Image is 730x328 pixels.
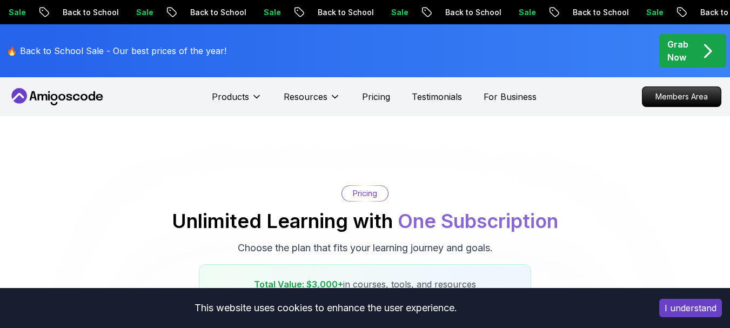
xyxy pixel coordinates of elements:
p: Sale [507,7,541,18]
a: Pricing [362,90,390,103]
span: Total Value: $3,000+ [254,279,343,290]
p: Back to School [306,7,379,18]
span: One Subscription [398,209,558,233]
h2: Unlimited Learning with [172,210,558,232]
p: Back to School [561,7,634,18]
p: Grab Now [667,38,688,64]
a: Testimonials [412,90,462,103]
a: Members Area [642,86,721,107]
button: Accept cookies [659,299,722,317]
p: in courses, tools, and resources [212,278,518,291]
p: Sale [124,7,159,18]
p: Back to School [433,7,507,18]
div: This website uses cookies to enhance the user experience. [8,296,643,320]
p: Pricing [353,188,377,199]
p: Back to School [178,7,252,18]
p: Choose the plan that fits your learning journey and goals. [238,240,493,256]
button: Products [212,90,262,112]
p: Sale [379,7,414,18]
p: Back to School [51,7,124,18]
p: Resources [284,90,327,103]
p: Products [212,90,249,103]
p: Sale [634,7,669,18]
p: 🔥 Back to School Sale - Our best prices of the year! [6,44,226,57]
a: For Business [484,90,537,103]
p: Sale [252,7,286,18]
p: Members Area [642,87,721,106]
button: Resources [284,90,340,112]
